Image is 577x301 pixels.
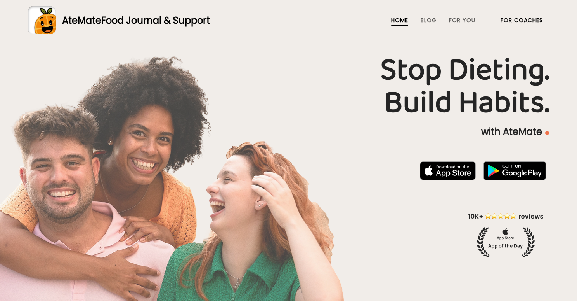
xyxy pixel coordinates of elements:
[56,14,210,27] div: AteMate
[501,17,543,23] a: For Coaches
[391,17,408,23] a: Home
[449,17,475,23] a: For You
[28,6,549,34] a: AteMateFood Journal & Support
[420,161,476,180] img: badge-download-apple.svg
[483,161,546,180] img: badge-download-google.png
[463,212,549,257] img: home-hero-appoftheday.png
[28,54,549,119] h1: Stop Dieting. Build Habits.
[101,14,210,27] span: Food Journal & Support
[421,17,437,23] a: Blog
[28,126,549,138] p: with AteMate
